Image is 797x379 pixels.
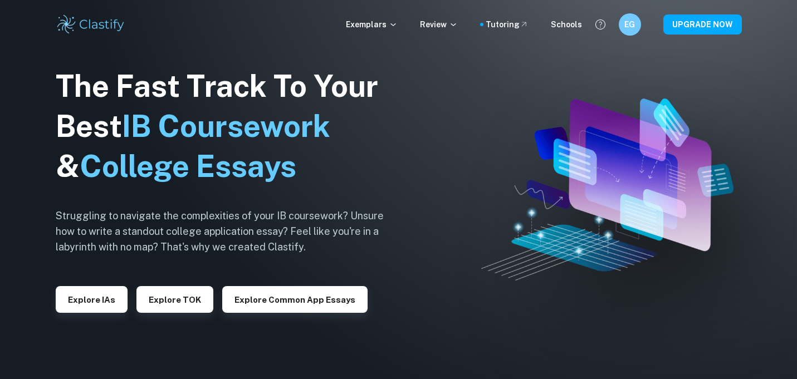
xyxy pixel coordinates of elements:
[481,99,733,280] img: Clastify hero
[551,18,582,31] a: Schools
[222,286,368,313] button: Explore Common App essays
[222,294,368,304] a: Explore Common App essays
[56,13,126,36] img: Clastify logo
[486,18,529,31] a: Tutoring
[56,294,128,304] a: Explore IAs
[136,294,213,304] a: Explore TOK
[56,208,401,255] h6: Struggling to navigate the complexities of your IB coursework? Unsure how to write a standout col...
[420,18,458,31] p: Review
[56,66,401,186] h1: The Fast Track To Your Best &
[619,13,641,36] button: EG
[122,109,330,144] span: IB Coursework
[56,286,128,313] button: Explore IAs
[80,149,296,184] span: College Essays
[663,14,742,35] button: UPGRADE NOW
[623,18,636,31] h6: EG
[136,286,213,313] button: Explore TOK
[346,18,398,31] p: Exemplars
[591,15,610,34] button: Help and Feedback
